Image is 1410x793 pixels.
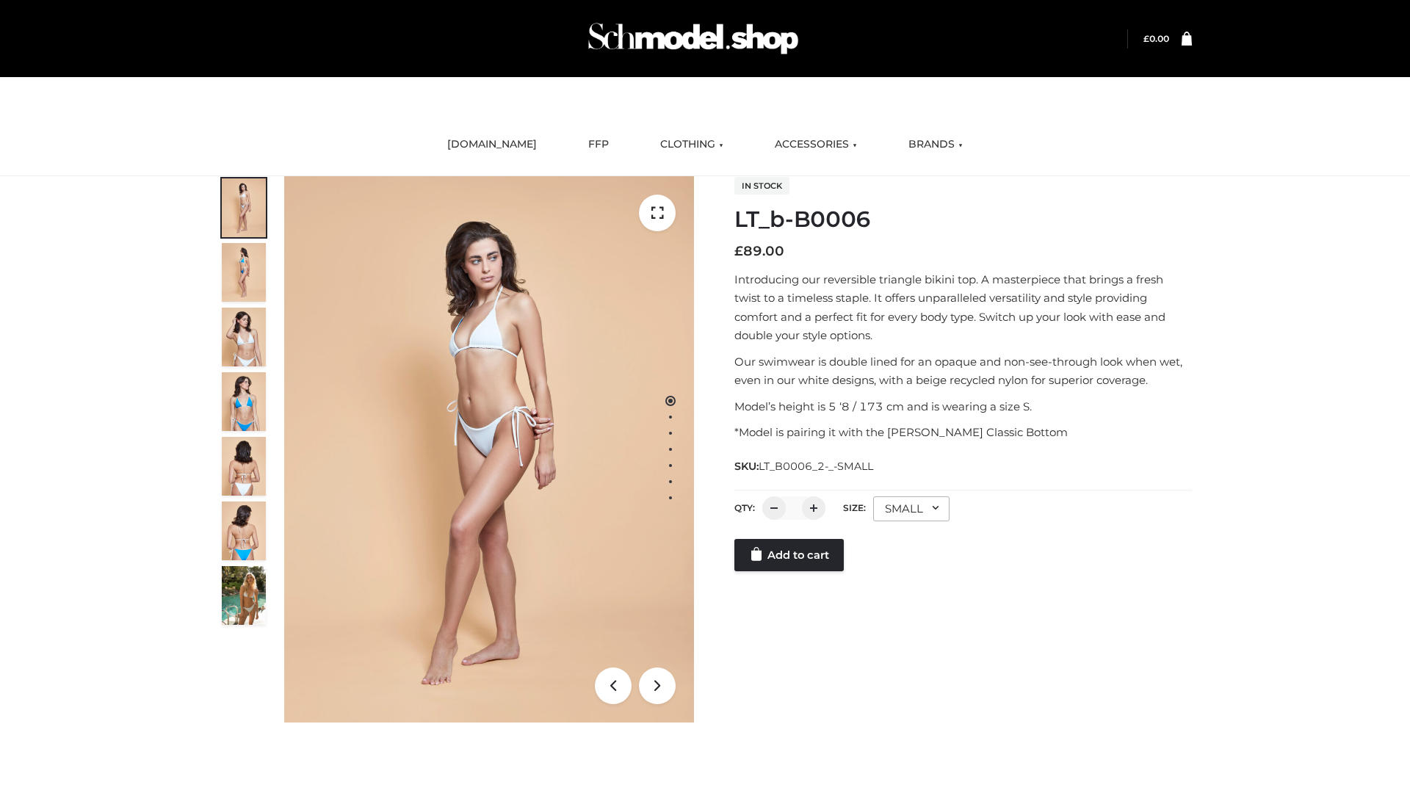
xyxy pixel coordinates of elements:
p: Our swimwear is double lined for an opaque and non-see-through look when wet, even in our white d... [734,352,1192,390]
img: Schmodel Admin 964 [583,10,803,68]
img: ArielClassicBikiniTop_CloudNine_AzureSky_OW114ECO_7-scaled.jpg [222,437,266,496]
img: ArielClassicBikiniTop_CloudNine_AzureSky_OW114ECO_2-scaled.jpg [222,243,266,302]
bdi: 0.00 [1143,33,1169,44]
a: ACCESSORIES [764,128,868,161]
div: SMALL [873,496,950,521]
img: ArielClassicBikiniTop_CloudNine_AzureSky_OW114ECO_1 [284,176,694,723]
a: [DOMAIN_NAME] [436,128,548,161]
p: *Model is pairing it with the [PERSON_NAME] Classic Bottom [734,423,1192,442]
bdi: 89.00 [734,243,784,259]
a: FFP [577,128,620,161]
label: QTY: [734,502,755,513]
a: CLOTHING [649,128,734,161]
span: In stock [734,177,789,195]
label: Size: [843,502,866,513]
a: Add to cart [734,539,844,571]
a: BRANDS [897,128,974,161]
img: ArielClassicBikiniTop_CloudNine_AzureSky_OW114ECO_1-scaled.jpg [222,178,266,237]
img: Arieltop_CloudNine_AzureSky2.jpg [222,566,266,625]
img: ArielClassicBikiniTop_CloudNine_AzureSky_OW114ECO_4-scaled.jpg [222,372,266,431]
p: Model’s height is 5 ‘8 / 173 cm and is wearing a size S. [734,397,1192,416]
p: Introducing our reversible triangle bikini top. A masterpiece that brings a fresh twist to a time... [734,270,1192,345]
a: £0.00 [1143,33,1169,44]
img: ArielClassicBikiniTop_CloudNine_AzureSky_OW114ECO_8-scaled.jpg [222,501,266,560]
span: £ [1143,33,1149,44]
span: £ [734,243,743,259]
img: ArielClassicBikiniTop_CloudNine_AzureSky_OW114ECO_3-scaled.jpg [222,308,266,366]
h1: LT_b-B0006 [734,206,1192,233]
span: LT_B0006_2-_-SMALL [759,460,873,473]
span: SKU: [734,457,875,475]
